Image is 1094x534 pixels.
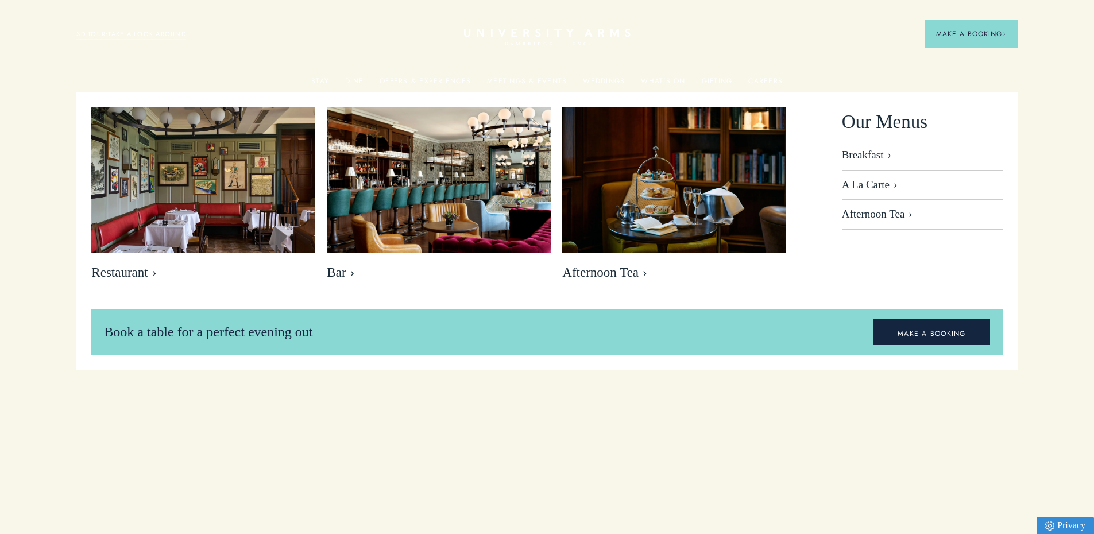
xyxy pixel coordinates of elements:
a: Breakfast [842,149,1003,171]
a: 3D TOUR:TAKE A LOOK AROUND [76,29,186,40]
span: Restaurant [91,265,315,281]
a: MAKE A BOOKING [873,319,990,346]
a: Home [464,29,631,47]
a: Meetings & Events [487,77,567,92]
span: Book a table for a perfect evening out [104,324,312,339]
span: Our Menus [842,107,927,137]
span: Afternoon Tea [562,265,786,281]
a: image-b49cb22997400f3f08bed174b2325b8c369ebe22-8192x5461-jpg Bar [327,107,551,287]
a: Privacy [1037,517,1094,534]
a: Dine [345,77,364,92]
a: What's On [641,77,685,92]
img: image-bebfa3899fb04038ade422a89983545adfd703f7-2500x1667-jpg [91,107,315,256]
img: Privacy [1045,521,1054,531]
a: Weddings [583,77,625,92]
a: Careers [748,77,783,92]
img: Arrow icon [1002,32,1006,36]
img: image-eb2e3df6809416bccf7066a54a890525e7486f8d-2500x1667-jpg [562,107,786,256]
a: Offers & Experiences [380,77,471,92]
img: image-b49cb22997400f3f08bed174b2325b8c369ebe22-8192x5461-jpg [327,107,551,256]
span: Bar [327,265,551,281]
a: Gifting [702,77,733,92]
a: image-bebfa3899fb04038ade422a89983545adfd703f7-2500x1667-jpg Restaurant [91,107,315,287]
button: Make a BookingArrow icon [925,20,1018,48]
a: image-eb2e3df6809416bccf7066a54a890525e7486f8d-2500x1667-jpg Afternoon Tea [562,107,786,287]
a: Stay [311,77,329,92]
span: Make a Booking [936,29,1006,39]
a: Afternoon Tea [842,200,1003,230]
a: A La Carte [842,171,1003,200]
